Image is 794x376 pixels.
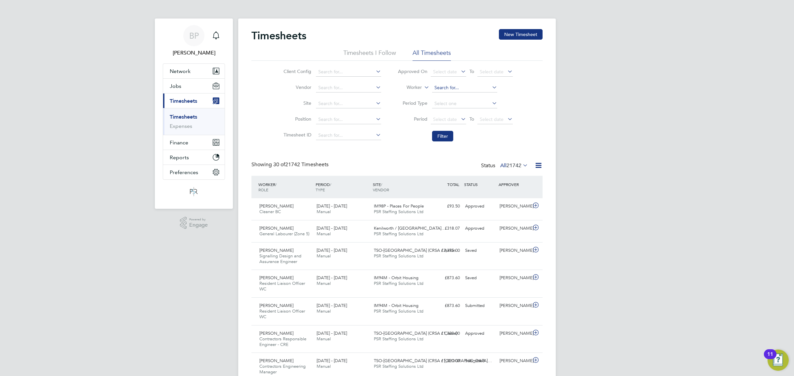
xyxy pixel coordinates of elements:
span: TSO-[GEOGRAPHIC_DATA] (CRSA / [GEOGRAPHIC_DATA]… [374,358,492,363]
span: [DATE] - [DATE] [317,203,347,209]
button: Filter [432,131,453,141]
label: Client Config [282,68,311,74]
span: [PERSON_NAME] [259,275,293,281]
span: 30 of [273,161,285,168]
label: Worker [392,84,422,91]
span: Jobs [170,83,181,89]
div: Approved [463,328,497,339]
button: Network [163,64,225,78]
span: Signalling Design and Assurance Engineer [259,253,301,264]
button: Open Resource Center, 11 new notifications [768,350,789,371]
li: Timesheets I Follow [343,49,396,61]
div: [PERSON_NAME] [497,201,531,212]
div: £318.07 [428,223,463,234]
span: BP [189,31,199,40]
input: Search for... [316,67,381,77]
span: / [381,182,382,187]
nav: Main navigation [155,19,233,209]
input: Select one [432,99,497,108]
input: Search for... [316,131,381,140]
span: [DATE] - [DATE] [317,225,347,231]
span: [DATE] - [DATE] [317,358,347,363]
span: Ben Perkin [163,49,225,57]
label: Position [282,116,311,122]
div: Timesheets [163,108,225,135]
span: Manual [317,231,331,237]
span: Powered by [189,217,208,222]
span: VENDOR [373,187,389,192]
h2: Timesheets [251,29,306,42]
div: Saved [463,245,497,256]
span: TSO-[GEOGRAPHIC_DATA] (CRSA / Aston… [374,247,460,253]
span: ROLE [258,187,268,192]
a: BP[PERSON_NAME] [163,25,225,57]
button: Timesheets [163,94,225,108]
div: APPROVER [497,178,531,190]
span: Select date [480,69,504,75]
div: WORKER [257,178,314,196]
div: [PERSON_NAME] [497,300,531,311]
a: Go to home page [163,186,225,197]
span: TYPE [316,187,325,192]
span: PSR Staffing Solutions Ltd [374,253,423,259]
div: £1,320.00 [428,356,463,366]
span: [PERSON_NAME] [259,203,293,209]
span: Select date [480,116,504,122]
span: General Labourer (Zone 5) [259,231,309,237]
span: [DATE] - [DATE] [317,303,347,308]
a: Timesheets [170,114,197,120]
span: [DATE] - [DATE] [317,275,347,281]
label: Vendor [282,84,311,90]
span: TOTAL [447,182,459,187]
input: Search for... [316,83,381,93]
div: Approved [463,201,497,212]
span: PSR Staffing Solutions Ltd [374,209,423,214]
div: £93.50 [428,201,463,212]
span: Select date [433,116,457,122]
div: £873.60 [428,273,463,283]
span: Preferences [170,169,198,175]
div: Status [481,161,529,170]
div: Showing [251,161,330,168]
input: Search for... [316,99,381,108]
span: Reports [170,154,189,161]
span: Select date [433,69,457,75]
div: [PERSON_NAME] [497,356,531,366]
label: All [500,162,528,169]
span: [PERSON_NAME] [259,358,293,363]
label: Approved On [398,68,427,74]
span: Manual [317,281,331,286]
span: Contractors Responsible Engineer - CRE [259,336,306,347]
span: [PERSON_NAME] [259,247,293,253]
span: Engage [189,222,208,228]
div: £873.60 [428,300,463,311]
input: Search for... [432,83,497,93]
span: [PERSON_NAME] [259,330,293,336]
div: Submitted [463,356,497,366]
div: £3,375.00 [428,245,463,256]
span: Kenilworth / [GEOGRAPHIC_DATA]… [374,225,446,231]
span: IM94M - Orbit Housing [374,303,419,308]
input: Search for... [316,115,381,124]
label: Period Type [398,100,427,106]
label: Site [282,100,311,106]
span: Manual [317,253,331,259]
span: Timesheets [170,98,197,104]
span: PSR Staffing Solutions Ltd [374,308,423,314]
span: To [467,115,476,123]
span: Resident Liaison Officer WC [259,308,305,320]
a: Expenses [170,123,192,129]
div: Saved [463,273,497,283]
span: [DATE] - [DATE] [317,330,347,336]
span: 21742 Timesheets [273,161,329,168]
div: SITE [371,178,428,196]
span: / [275,182,277,187]
span: [DATE] - [DATE] [317,247,347,253]
div: [PERSON_NAME] [497,273,531,283]
div: PERIOD [314,178,371,196]
li: All Timesheets [413,49,451,61]
span: Manual [317,308,331,314]
span: PSR Staffing Solutions Ltd [374,336,423,342]
span: Resident Liaison Officer WC [259,281,305,292]
span: To [467,67,476,76]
